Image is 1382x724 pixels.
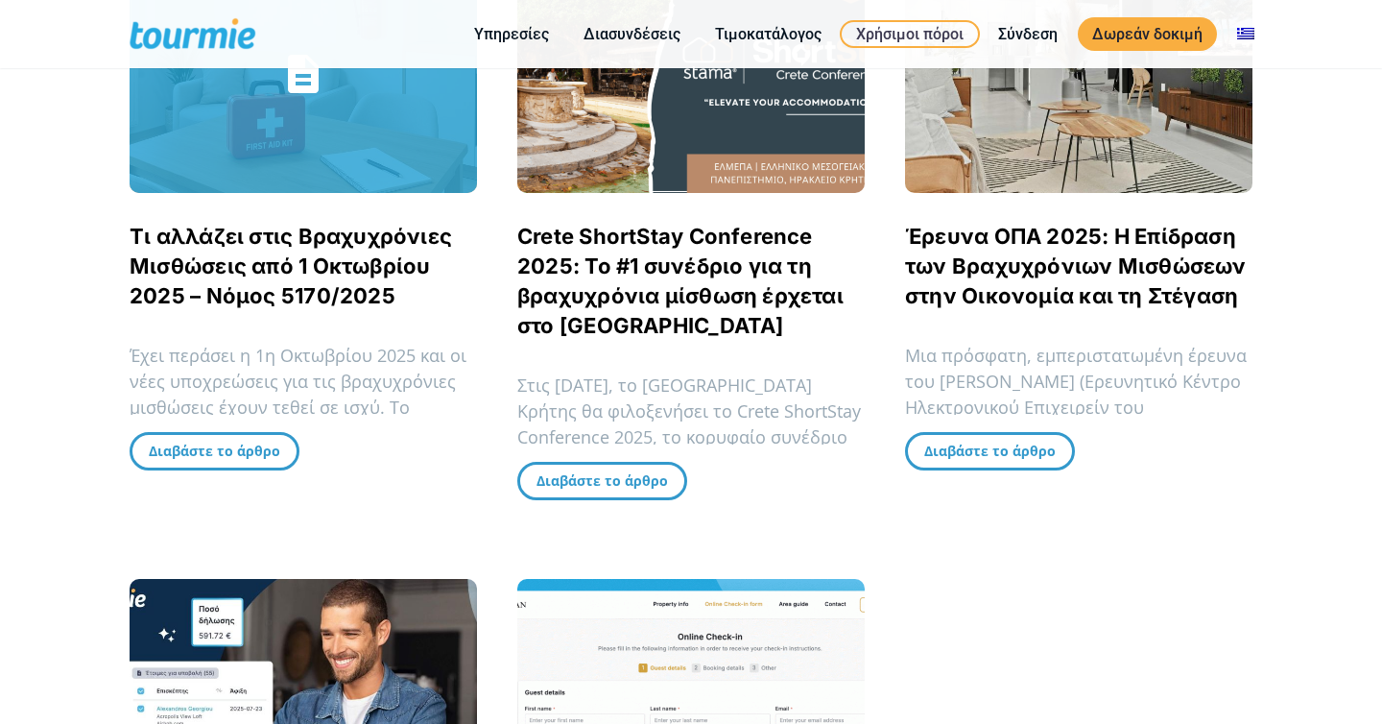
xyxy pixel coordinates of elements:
p: Μια πρόσφατη, εμπεριστατωμένη έρευνα του [PERSON_NAME] (Ερευνητικό Κέντρο Ηλεκτρονικού Επιχειρείν... [905,343,1252,498]
a: Έρευνα ΟΠΑ 2025: Η Επίδραση των Βραχυχρόνιων Μισθώσεων στην Οικονομία και τη Στέγαση [905,224,1247,308]
a: Crete ShortStay Conference 2025: Το #1 συνέδριο για τη βραχυχρόνια μίσθωση έρχεται στο [GEOGRAPHI... [517,224,844,338]
a: Τιμοκατάλογος [701,22,836,46]
a: Διαβάστε το άρθρο [130,432,299,471]
a: Διαβάστε το άρθρο [905,432,1075,471]
p: Στις [DATE], το [GEOGRAPHIC_DATA] Κρήτης θα φιλοξενήσει το Crete ShortStay Conference 2025, το κο... [517,373,865,476]
a: Δωρεάν δοκιμή [1078,17,1217,51]
span: Διαβάστε το άρθρο [924,442,1056,460]
a: Τι αλλάζει στις Βραχυχρόνιες Μισθώσεις από 1 Οκτωβρίου 2025 – Νόμος 5170/2025 [130,224,452,308]
span: Διαβάστε το άρθρο [536,471,668,490]
span: Διαβάστε το άρθρο [149,442,280,460]
p: Έχει περάσει η 1η Οκτωβρίου 2025 και οι νέες υποχρεώσεις για τις βραχυχρόνιες μισθώσεις έχουν τεθ... [130,343,477,446]
a: Σύνδεση [984,22,1072,46]
a: Διαβάστε το άρθρο [517,462,687,500]
a: Διασυνδέσεις [569,22,695,46]
a: Χρήσιμοι πόροι [840,20,980,48]
a: Υπηρεσίες [460,22,563,46]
